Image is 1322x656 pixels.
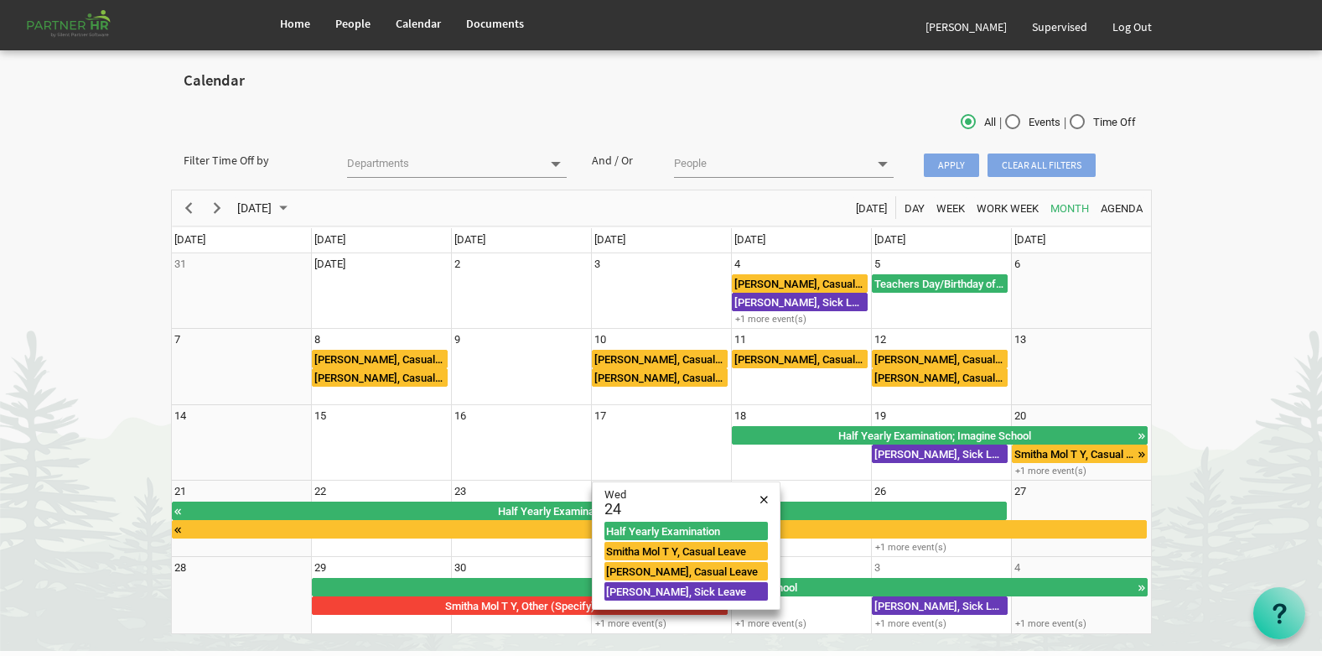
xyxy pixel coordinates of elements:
span: Documents [466,16,524,31]
a: Log Out [1100,3,1164,50]
div: Monday, September 1, 2025 [314,256,345,273]
button: Work Week [973,197,1041,218]
div: Monday, September 8, 2025 [314,331,320,348]
div: Deepti Mayee Nayak, Casual Leave Begin From Wednesday, September 10, 2025 at 12:00:00 AM GMT+05:3... [592,350,728,368]
button: Previous [177,197,200,218]
div: Deepti Mayee Nayak, Casual Leave Begin From Monday, September 8, 2025 at 12:00:00 AM GMT+05:30 En... [312,368,448,387]
div: 24 [604,502,626,517]
div: Smitha Mol T Y, Casual Leave Begin From Saturday, September 20, 2025 at 12:00:00 AM GMT+05:30 End... [1012,445,1148,463]
div: +1 more event(s) [732,617,870,630]
button: Week [933,197,967,218]
div: Puja Vacation Begin From Monday, September 29, 2025 at 12:00:00 AM GMT+05:30 Ends At Wednesday, O... [312,578,1148,596]
span: Apply [924,154,979,177]
div: next period [203,190,231,226]
button: Agenda [1097,197,1145,218]
div: Manasi Kabi, Casual Leave Begin From Monday, September 8, 2025 at 12:00:00 AM GMT+05:30 Ends At M... [312,350,448,368]
div: Friday, September 19, 2025 [874,408,886,424]
input: People [674,152,868,175]
div: [PERSON_NAME], Sick Leave [873,597,1007,614]
div: Tuesday, September 30, 2025 [454,560,466,576]
div: Smitha Mol T Y, Other (Specify) [313,597,727,614]
div: +1 more event(s) [1012,465,1150,477]
div: [PERSON_NAME], Casual Leave [733,275,867,292]
div: Jasaswini Samanta, Casual Leave Begin From Wednesday, September 24, 2025 at 12:00:00 AM GMT+05:30... [604,562,768,581]
div: [PERSON_NAME], Casual Leave [593,351,727,367]
div: Tuesday, September 16, 2025 [454,408,466,424]
span: [DATE] [236,198,273,219]
div: [PERSON_NAME], Casual Leave [873,369,1007,386]
div: Smitha Mol T Y, Casual Leave [604,544,768,559]
button: Next [205,197,228,218]
div: Puja Vacation; Imagine School [313,579,1137,596]
span: [DATE] [594,233,625,246]
div: [PERSON_NAME], Casual Leave [593,369,727,386]
div: Deepti Mayee Nayak, Casual Leave Begin From Friday, September 12, 2025 at 12:00:00 AM GMT+05:30 E... [872,350,1008,368]
div: | | [825,111,1152,135]
div: +1 more event(s) [872,541,1010,554]
div: Sunday, September 14, 2025 [174,408,186,424]
input: Departments [347,152,541,175]
div: Sunday, September 7, 2025 [174,331,180,348]
span: [DATE] [454,233,485,246]
a: [PERSON_NAME] [913,3,1019,50]
h2: Calendar [184,72,1139,90]
div: Saturday, October 4, 2025 [1014,560,1020,576]
div: Friday, September 26, 2025 [874,483,886,500]
div: Smitha Mol T Y, Casual Leave [183,521,1147,538]
div: September 2025 [231,190,298,226]
div: [PERSON_NAME], Casual Leave [873,351,1007,367]
div: Manasi Kabi, Casual Leave Begin From Thursday, September 4, 2025 at 12:00:00 AM GMT+05:30 Ends At... [732,274,868,293]
div: Half Yearly Examination Begin From Thursday, September 18, 2025 at 12:00:00 AM GMT+05:30 Ends At ... [604,522,768,540]
div: Smitha Mol T Y, Other (Specify) Begin From Monday, September 29, 2025 at 12:00:00 AM GMT+05:30 En... [312,596,728,615]
div: Half Yearly Examination; Imagine School [183,502,1007,519]
div: Half Yearly Examination; Imagine School [733,427,1137,444]
span: [DATE] [314,233,345,246]
div: Jasaswini Samanta, Casual Leave Begin From Thursday, September 11, 2025 at 12:00:00 AM GMT+05:30 ... [732,350,868,368]
div: +1 more event(s) [732,313,870,325]
button: October 2025 [234,197,294,218]
div: Tuesday, September 23, 2025 [454,483,466,500]
div: Monday, September 29, 2025 [314,560,326,576]
div: Saturday, September 20, 2025 [1014,408,1026,424]
div: Wednesday, September 10, 2025 [594,331,606,348]
span: Events [1005,115,1060,130]
div: Friday, September 5, 2025 [874,256,880,273]
div: Monday, September 22, 2025 [314,483,326,500]
div: Smitha Mol T Y, Casual Leave [1013,445,1137,462]
span: [DATE] [174,233,205,246]
div: [PERSON_NAME], Casual Leave [313,369,447,386]
span: Home [280,16,310,31]
div: Priti Pall, Sick Leave Begin From Friday, October 3, 2025 at 12:00:00 AM GMT+05:30 Ends At Friday... [872,596,1008,615]
div: Half Yearly Examination Begin From Thursday, September 18, 2025 at 12:00:00 AM GMT+05:30 Ends At ... [732,426,1148,445]
div: Sunday, September 21, 2025 [174,483,186,500]
div: [PERSON_NAME], Sick Leave [733,294,867,310]
div: Teachers Day/Birthday of [DEMOGRAPHIC_DATA][PERSON_NAME] [873,275,1007,292]
span: [DATE] [734,233,765,246]
div: Wednesday, September 3, 2025 [594,256,600,273]
div: Priti Pall, Sick Leave Begin From Thursday, September 4, 2025 at 12:00:00 AM GMT+05:30 Ends At Th... [732,293,868,311]
div: Wed [604,489,752,502]
div: [PERSON_NAME], Sick Leave [604,584,768,599]
div: Saturday, September 13, 2025 [1014,331,1026,348]
div: previous period [174,190,203,226]
a: Supervised [1019,3,1100,50]
div: Thursday, September 18, 2025 [734,408,746,424]
div: Monday, September 15, 2025 [314,408,326,424]
span: Agenda [1099,198,1144,219]
div: Thursday, September 4, 2025 [734,256,740,273]
span: People [335,16,371,31]
span: [DATE] [1014,233,1045,246]
div: Half Yearly Examination [604,523,768,539]
div: [PERSON_NAME], Casual Leave [604,564,768,579]
div: +1 more event(s) [872,617,1010,630]
div: Tuesday, September 2, 2025 [454,256,460,273]
span: Time Off [1070,115,1136,130]
div: +1 more event(s) [592,617,730,630]
span: Day [903,198,926,219]
div: Manasi Kabi, Casual Leave Begin From Wednesday, September 10, 2025 at 12:00:00 AM GMT+05:30 Ends ... [592,368,728,387]
span: Work Week [975,198,1040,219]
div: Filter Time Off by [171,152,334,169]
div: Half Yearly Examination Begin From Thursday, September 18, 2025 at 12:00:00 AM GMT+05:30 Ends At ... [172,502,1008,520]
schedule: of September 2025 [171,190,1152,634]
div: Friday, October 3, 2025 [874,560,880,576]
